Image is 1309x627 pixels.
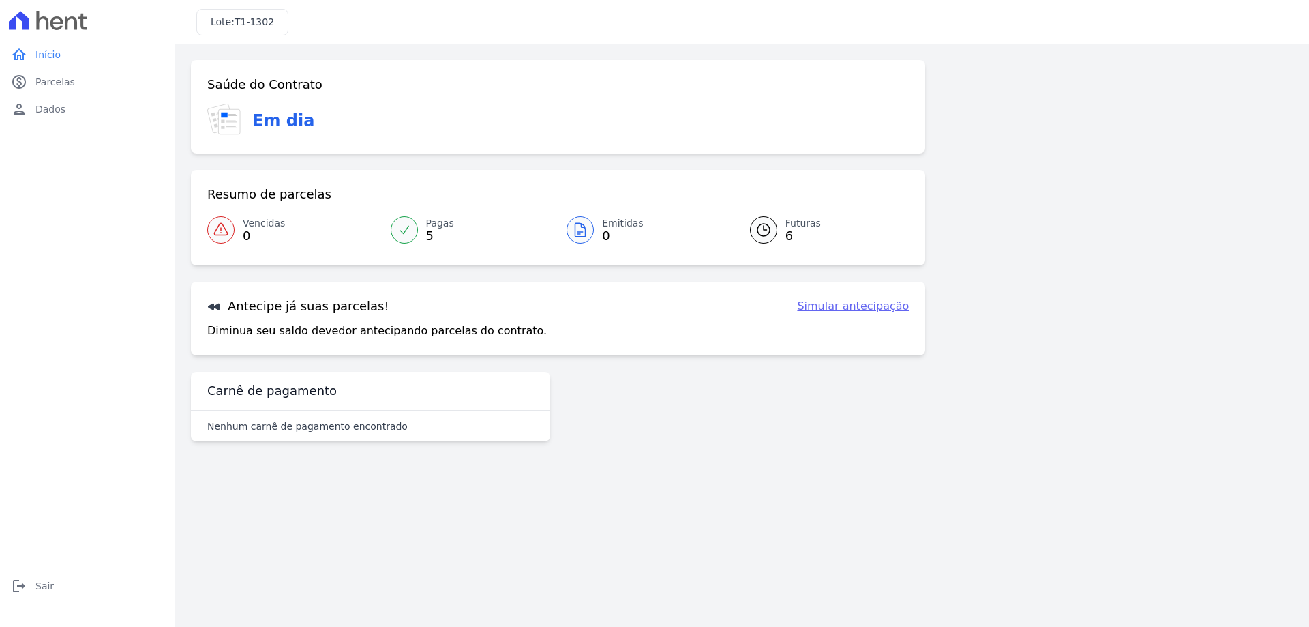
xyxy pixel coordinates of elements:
[382,211,558,249] a: Pagas 5
[207,420,408,433] p: Nenhum carnê de pagamento encontrado
[207,323,547,339] p: Diminua seu saldo devedor antecipando parcelas do contrato.
[11,578,27,594] i: logout
[235,16,274,27] span: T1-1302
[207,186,331,203] h3: Resumo de parcelas
[35,75,75,89] span: Parcelas
[11,101,27,117] i: person
[797,298,909,315] a: Simular antecipação
[602,231,644,242] span: 0
[207,298,389,315] h3: Antecipe já suas parcelas!
[243,231,285,242] span: 0
[734,211,909,249] a: Futuras 6
[5,41,169,68] a: homeInício
[11,46,27,63] i: home
[207,76,322,93] h3: Saúde do Contrato
[11,74,27,90] i: paid
[211,15,274,29] h3: Lote:
[5,572,169,600] a: logoutSair
[207,383,337,399] h3: Carnê de pagamento
[558,211,734,249] a: Emitidas 0
[243,216,285,231] span: Vencidas
[35,579,54,593] span: Sair
[785,231,821,242] span: 6
[426,231,454,242] span: 5
[207,211,382,249] a: Vencidas 0
[426,216,454,231] span: Pagas
[5,68,169,96] a: paidParcelas
[35,48,61,61] span: Início
[602,216,644,231] span: Emitidas
[5,96,169,123] a: personDados
[252,108,314,133] h3: Em dia
[785,216,821,231] span: Futuras
[35,102,65,116] span: Dados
